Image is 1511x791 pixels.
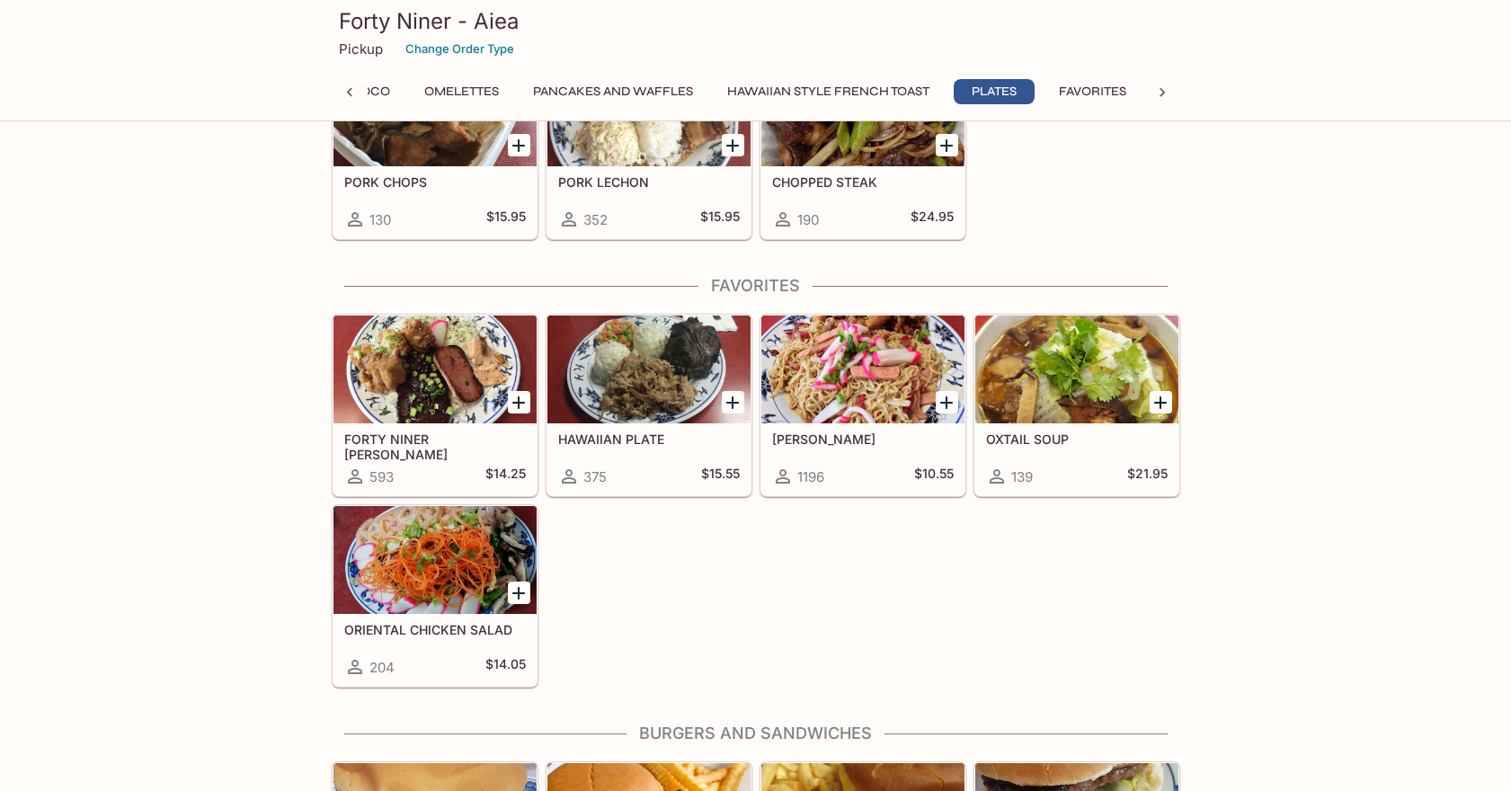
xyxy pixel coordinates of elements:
[547,316,751,423] div: HAWAIIAN PLATE
[333,58,537,166] div: PORK CHOPS
[369,211,391,228] span: 130
[797,211,819,228] span: 190
[797,468,824,485] span: 1196
[1127,466,1168,487] h5: $21.95
[1011,468,1033,485] span: 139
[508,134,530,156] button: Add PORK CHOPS
[583,211,608,228] span: 352
[486,209,526,230] h5: $15.95
[936,391,958,413] button: Add FRIED SAIMIN
[397,35,522,63] button: Change Order Type
[339,7,1173,35] h3: Forty Niner - Aiea
[333,58,538,239] a: PORK CHOPS130$15.95
[344,431,526,461] h5: FORTY NINER [PERSON_NAME]
[701,466,740,487] h5: $15.55
[722,134,744,156] button: Add PORK LECHON
[761,316,964,423] div: FRIED SAIMIN
[485,656,526,678] h5: $14.05
[344,622,526,637] h5: ORIENTAL CHICKEN SALAD
[339,40,383,58] p: Pickup
[760,58,965,239] a: CHOPPED STEAK190$24.95
[369,659,395,676] span: 204
[911,209,954,230] h5: $24.95
[1049,79,1136,104] button: Favorites
[936,134,958,156] button: Add CHOPPED STEAK
[558,431,740,447] h5: HAWAIIAN PLATE
[1150,391,1172,413] button: Add OXTAIL SOUP
[414,79,509,104] button: Omelettes
[547,58,751,166] div: PORK LECHON
[333,316,537,423] div: FORTY NINER BENTO
[700,209,740,230] h5: $15.95
[333,506,537,614] div: ORIENTAL CHICKEN SALAD
[761,58,964,166] div: CHOPPED STEAK
[547,315,751,496] a: HAWAIIAN PLATE375$15.55
[974,315,1179,496] a: OXTAIL SOUP139$21.95
[332,724,1180,743] h4: Burgers and Sandwiches
[523,79,703,104] button: Pancakes and Waffles
[986,431,1168,447] h5: OXTAIL SOUP
[772,174,954,190] h5: CHOPPED STEAK
[333,315,538,496] a: FORTY NINER [PERSON_NAME]593$14.25
[772,431,954,447] h5: [PERSON_NAME]
[508,582,530,604] button: Add ORIENTAL CHICKEN SALAD
[558,174,740,190] h5: PORK LECHON
[914,466,954,487] h5: $10.55
[547,58,751,239] a: PORK LECHON352$15.95
[954,79,1035,104] button: Plates
[717,79,939,104] button: Hawaiian Style French Toast
[332,276,1180,296] h4: Favorites
[333,505,538,687] a: ORIENTAL CHICKEN SALAD204$14.05
[344,174,526,190] h5: PORK CHOPS
[508,391,530,413] button: Add FORTY NINER BENTO
[975,316,1178,423] div: OXTAIL SOUP
[760,315,965,496] a: [PERSON_NAME]1196$10.55
[722,391,744,413] button: Add HAWAIIAN PLATE
[485,466,526,487] h5: $14.25
[369,468,394,485] span: 593
[583,468,607,485] span: 375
